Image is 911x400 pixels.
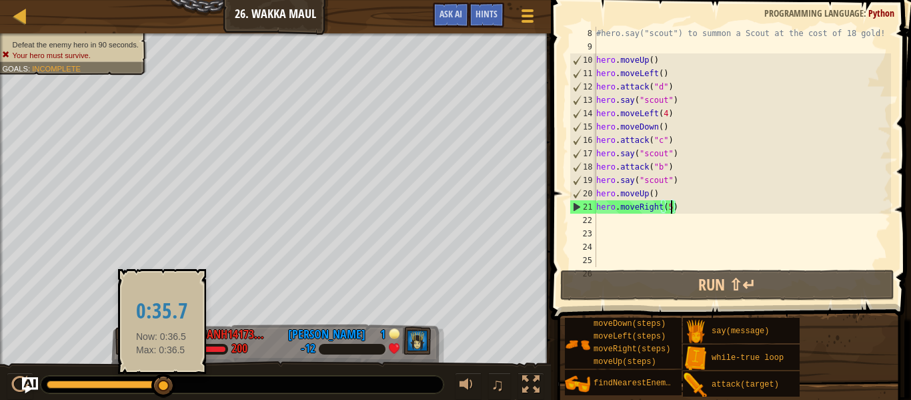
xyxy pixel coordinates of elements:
button: ♫ [488,373,511,400]
div: 10 [570,53,596,67]
span: attack(target) [712,380,779,389]
div: 23 [570,227,596,240]
span: findNearestEnemy() [594,379,680,388]
div: 22 [570,214,596,227]
button: Toggle fullscreen [518,373,544,400]
span: moveUp(steps) [594,357,656,367]
div: 13 [570,93,596,107]
div: 16 [570,134,596,147]
span: Goals [2,64,28,73]
div: 18 [570,160,596,174]
button: Ctrl + P: Play [7,373,33,400]
li: Defeat the enemy hero in 90 seconds. [2,39,138,50]
span: moveRight(steps) [594,345,670,354]
div: [PERSON_NAME] [288,326,365,343]
button: Ask AI [433,3,469,27]
span: Ask AI [439,7,462,20]
img: portrait.png [565,371,590,397]
div: 26 [570,267,596,280]
span: Defeat the enemy hero in 90 seconds. [13,40,139,49]
div: 1 [372,326,385,338]
span: : [864,7,868,19]
div: 21 [570,200,596,214]
span: moveLeft(steps) [594,332,666,341]
div: 25 [570,254,596,267]
img: portrait.png [683,319,708,345]
div: 17 [570,147,596,160]
button: Adjust volume [455,373,482,400]
div: 9 [570,40,596,53]
span: Python [868,7,894,19]
img: portrait.png [683,346,708,371]
button: Ask AI [22,377,38,393]
div: Now: 0:36.5 Max: 0:36.5 [127,280,197,363]
span: moveDown(steps) [594,319,666,329]
img: thang_avatar_frame.png [115,327,145,355]
div: 20 [570,187,596,200]
span: Programming language [764,7,864,19]
div: 15 [570,120,596,134]
button: Show game menu [511,3,544,34]
span: Hints [476,7,498,20]
div: 19 [570,174,596,187]
span: Your hero must survive. [13,51,91,59]
img: portrait.png [565,332,590,357]
div: 11 [570,67,596,80]
img: portrait.png [683,373,708,398]
span: say(message) [712,327,769,336]
img: thang_avatar_frame.png [402,327,431,355]
div: 14 [570,107,596,120]
button: Run ⇧↵ [560,270,894,301]
span: : [28,64,32,73]
div: 8 [570,27,596,40]
span: while-true loop [712,353,784,363]
div: -12 [301,343,315,355]
div: 200 [231,343,247,355]
h2: 0:35.7 [136,300,188,323]
span: Incomplete [32,64,81,73]
div: 24 [570,240,596,254]
div: NathanH14173294 [181,326,268,343]
span: ♫ [491,375,504,395]
div: 12 [570,80,596,93]
li: Your hero must survive. [2,50,138,61]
